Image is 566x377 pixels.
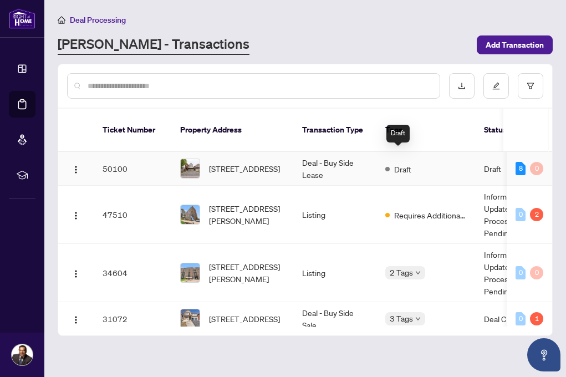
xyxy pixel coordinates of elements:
[209,202,284,227] span: [STREET_ADDRESS][PERSON_NAME]
[58,35,249,55] a: [PERSON_NAME] - Transactions
[209,313,280,325] span: [STREET_ADDRESS]
[475,302,558,336] td: Deal Closed
[386,125,410,142] div: Draft
[475,109,558,152] th: Status
[70,15,126,25] span: Deal Processing
[293,302,376,336] td: Deal - Buy Side Sale
[293,244,376,302] td: Listing
[181,263,200,282] img: thumbnail-img
[72,165,80,174] img: Logo
[72,211,80,220] img: Logo
[94,186,171,244] td: 47510
[72,269,80,278] img: Logo
[181,309,200,328] img: thumbnail-img
[527,82,534,90] span: filter
[58,16,65,24] span: home
[483,73,509,99] button: edit
[530,208,543,221] div: 2
[293,186,376,244] td: Listing
[449,73,475,99] button: download
[390,312,413,325] span: 3 Tags
[394,163,411,175] span: Draft
[72,315,80,324] img: Logo
[415,270,421,276] span: down
[475,186,558,244] td: Information Updated - Processing Pending
[475,152,558,186] td: Draft
[171,109,293,152] th: Property Address
[530,162,543,175] div: 0
[67,264,85,282] button: Logo
[394,209,466,221] span: Requires Additional Docs
[293,152,376,186] td: Deal - Buy Side Lease
[94,109,171,152] th: Ticket Number
[458,82,466,90] span: download
[67,160,85,177] button: Logo
[516,162,526,175] div: 8
[9,8,35,29] img: logo
[293,109,376,152] th: Transaction Type
[376,109,475,152] th: Tags
[94,302,171,336] td: 31072
[415,316,421,322] span: down
[530,266,543,279] div: 0
[94,244,171,302] td: 34604
[475,244,558,302] td: Information Updated - Processing Pending
[67,206,85,223] button: Logo
[209,261,284,285] span: [STREET_ADDRESS][PERSON_NAME]
[67,310,85,328] button: Logo
[477,35,553,54] button: Add Transaction
[527,338,560,371] button: Open asap
[530,312,543,325] div: 1
[94,152,171,186] td: 50100
[516,208,526,221] div: 0
[181,159,200,178] img: thumbnail-img
[209,162,280,175] span: [STREET_ADDRESS]
[12,344,33,365] img: Profile Icon
[516,266,526,279] div: 0
[486,36,544,54] span: Add Transaction
[492,82,500,90] span: edit
[181,205,200,224] img: thumbnail-img
[516,312,526,325] div: 0
[518,73,543,99] button: filter
[390,266,413,279] span: 2 Tags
